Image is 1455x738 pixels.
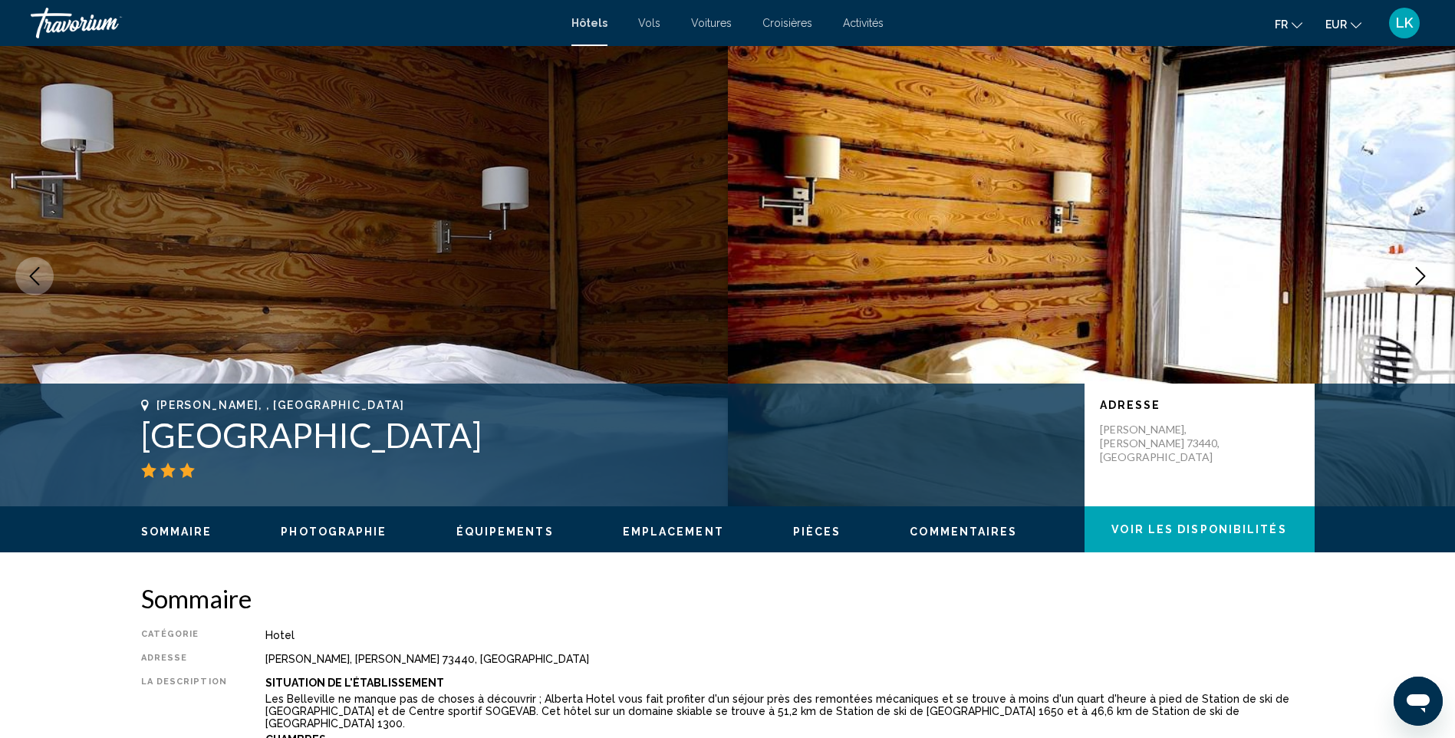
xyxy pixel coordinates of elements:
[141,415,1069,455] h1: [GEOGRAPHIC_DATA]
[141,525,212,539] button: Sommaire
[1384,7,1424,39] button: User Menu
[638,17,660,29] a: Vols
[281,525,387,539] button: Photographie
[141,629,227,641] div: Catégorie
[762,17,812,29] a: Croisières
[843,17,884,29] a: Activités
[1394,677,1443,726] iframe: Button to launch messaging window
[265,629,1315,641] div: Hotel
[31,8,556,38] a: Travorium
[691,17,732,29] a: Voitures
[910,525,1017,539] button: Commentaires
[1100,423,1223,464] p: [PERSON_NAME], [PERSON_NAME] 73440, [GEOGRAPHIC_DATA]
[1111,524,1286,536] span: Voir les disponibilités
[141,583,1315,614] h2: Sommaire
[265,653,1315,665] div: [PERSON_NAME], [PERSON_NAME] 73440, [GEOGRAPHIC_DATA]
[265,693,1315,730] p: Les Belleville ne manque pas de choses à découvrir ; Alberta Hotel vous fait profiter d'un séjour...
[1325,13,1361,35] button: Change currency
[1275,13,1302,35] button: Change language
[141,525,212,538] span: Sommaire
[1275,18,1288,31] span: fr
[623,525,724,539] button: Emplacement
[1085,506,1315,552] button: Voir les disponibilités
[1401,257,1440,295] button: Next image
[793,525,841,539] button: Pièces
[571,17,607,29] a: Hôtels
[281,525,387,538] span: Photographie
[141,653,227,665] div: Adresse
[15,257,54,295] button: Previous image
[1325,18,1347,31] span: EUR
[1396,15,1413,31] span: LK
[156,399,405,411] span: [PERSON_NAME], , [GEOGRAPHIC_DATA]
[1100,399,1299,411] p: Adresse
[793,525,841,538] span: Pièces
[456,525,554,538] span: Équipements
[456,525,554,539] button: Équipements
[623,525,724,538] span: Emplacement
[265,677,444,689] b: Situation De L'établissement
[910,525,1017,538] span: Commentaires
